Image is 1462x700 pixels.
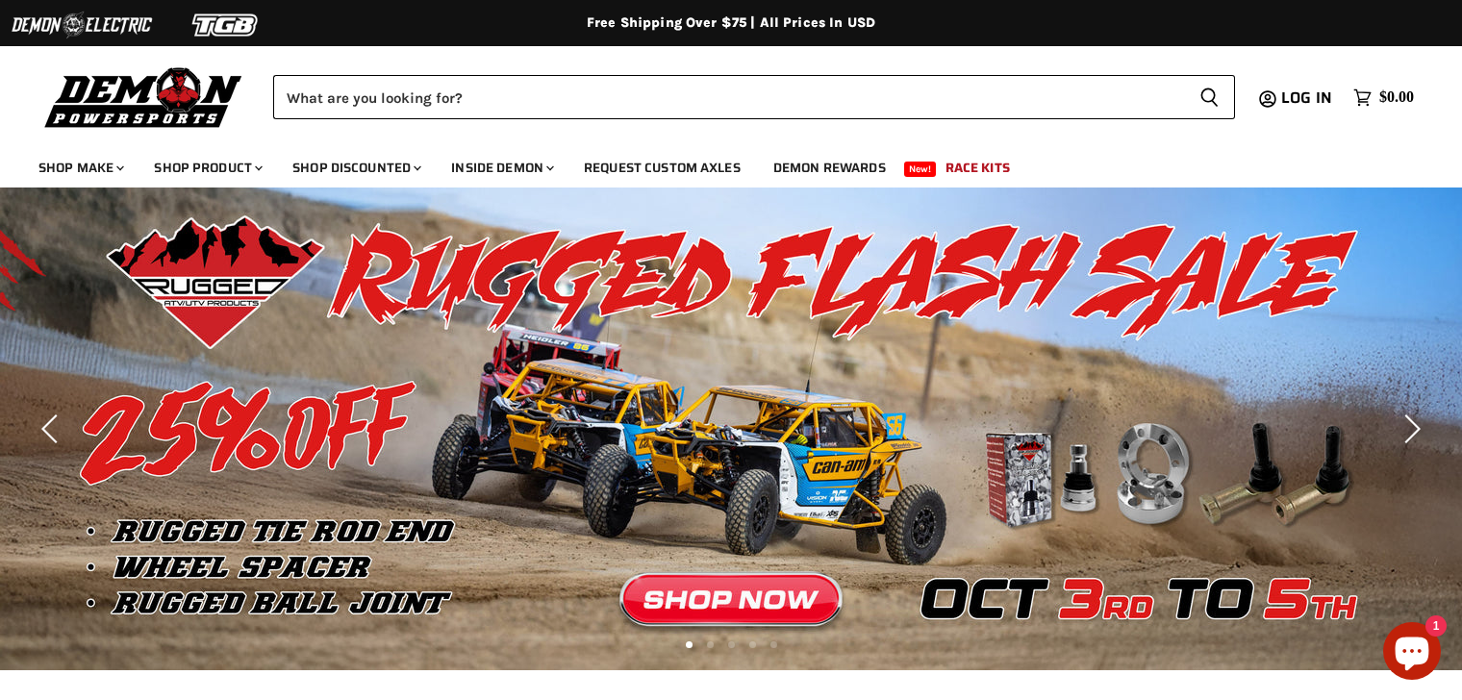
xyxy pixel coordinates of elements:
li: Page dot 4 [749,641,756,648]
span: Log in [1281,86,1332,110]
ul: Main menu [24,140,1409,187]
span: $0.00 [1379,88,1414,107]
li: Page dot 2 [707,641,714,648]
span: New! [904,162,937,177]
a: Race Kits [931,148,1024,187]
a: Inside Demon [437,148,566,187]
input: Search [273,75,1184,119]
li: Page dot 3 [728,641,735,648]
button: Previous [34,410,72,448]
a: Shop Product [139,148,274,187]
a: $0.00 [1344,84,1424,112]
li: Page dot 1 [686,641,693,648]
a: Demon Rewards [759,148,900,187]
button: Next [1390,410,1428,448]
inbox-online-store-chat: Shopify online store chat [1377,622,1447,685]
form: Product [273,75,1235,119]
a: Shop Make [24,148,136,187]
a: Request Custom Axles [569,148,755,187]
button: Search [1184,75,1235,119]
img: Demon Powersports [38,62,249,131]
img: TGB Logo 2 [154,7,298,43]
a: Log in [1273,89,1344,107]
img: Demon Electric Logo 2 [10,7,154,43]
a: Shop Discounted [278,148,433,187]
li: Page dot 5 [770,641,777,648]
